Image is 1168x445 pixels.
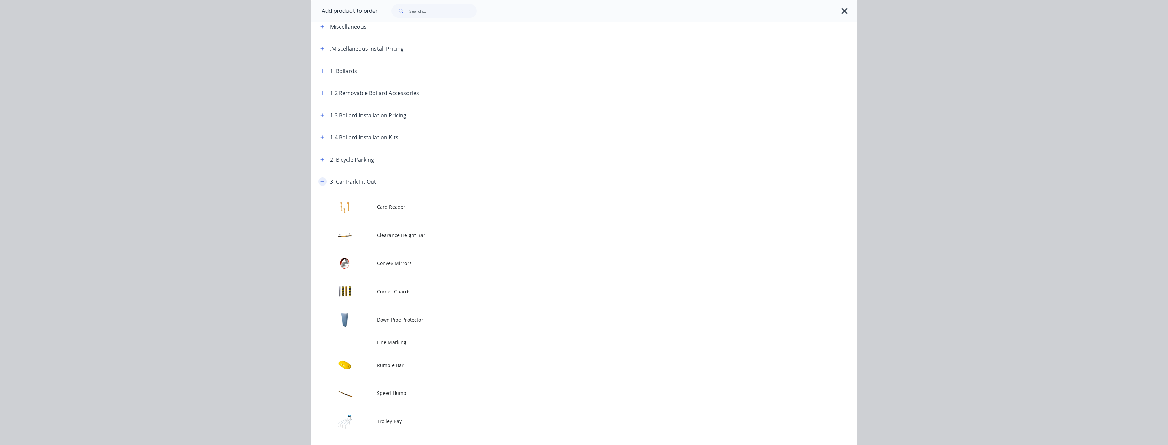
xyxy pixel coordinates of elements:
[377,361,761,369] span: Rumble Bar
[377,288,761,295] span: Corner Guards
[330,45,404,53] div: .Miscellaneous Install Pricing
[409,4,477,18] input: Search...
[377,389,761,397] span: Speed Hump
[377,418,761,425] span: Trolley Bay
[330,133,398,142] div: 1.4 Bollard Installation Kits
[330,23,367,31] div: Miscellaneous
[377,203,761,210] span: Card Reader
[377,259,761,267] span: Convex Mirrors
[330,67,357,75] div: 1. Bollards
[377,232,761,239] span: Clearance Height Bar
[377,316,761,323] span: Down Pipe Protector
[330,178,376,186] div: 3. Car Park Fit Out
[330,89,419,97] div: 1.2 Removable Bollard Accessories
[330,111,406,119] div: 1.3 Bollard Installation Pricing
[330,155,374,164] div: 2. Bicycle Parking
[377,339,761,346] span: Line Marking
